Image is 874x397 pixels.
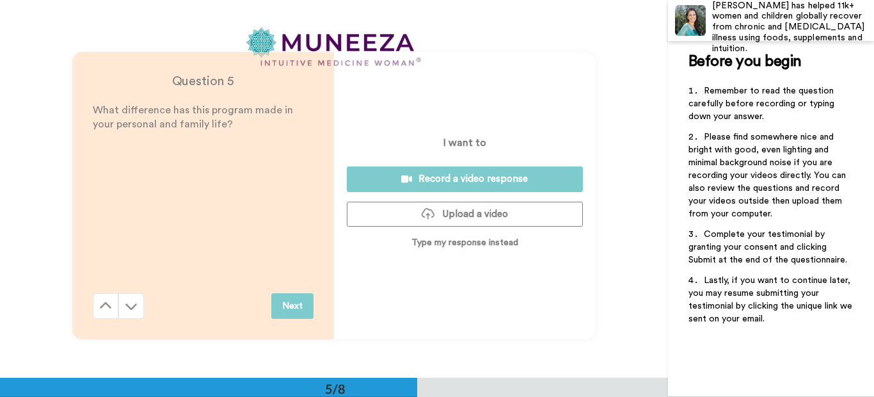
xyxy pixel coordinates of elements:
[93,72,314,90] h4: Question 5
[93,105,296,130] span: What difference has this program made in your personal and family life?
[688,276,855,323] span: Lastly, if you want to continue later, you may resume submitting your testimonial by clicking the...
[347,202,583,227] button: Upload a video
[443,135,486,150] p: I want to
[688,133,848,218] span: Please find somewhere nice and bright with good, even lighting and minimal background noise if yo...
[271,293,314,319] button: Next
[675,5,706,36] img: Profile Image
[357,172,573,186] div: Record a video response
[347,166,583,191] button: Record a video response
[688,230,847,264] span: Complete your testimonial by granting your consent and clicking Submit at the end of the question...
[712,1,873,54] div: [PERSON_NAME] has helped 11k+ women and children globally recover from chronic and [MEDICAL_DATA]...
[688,86,837,121] span: Remember to read the question carefully before recording or typing down your answer.
[411,236,518,249] p: Type my response instead
[688,54,802,69] span: Before you begin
